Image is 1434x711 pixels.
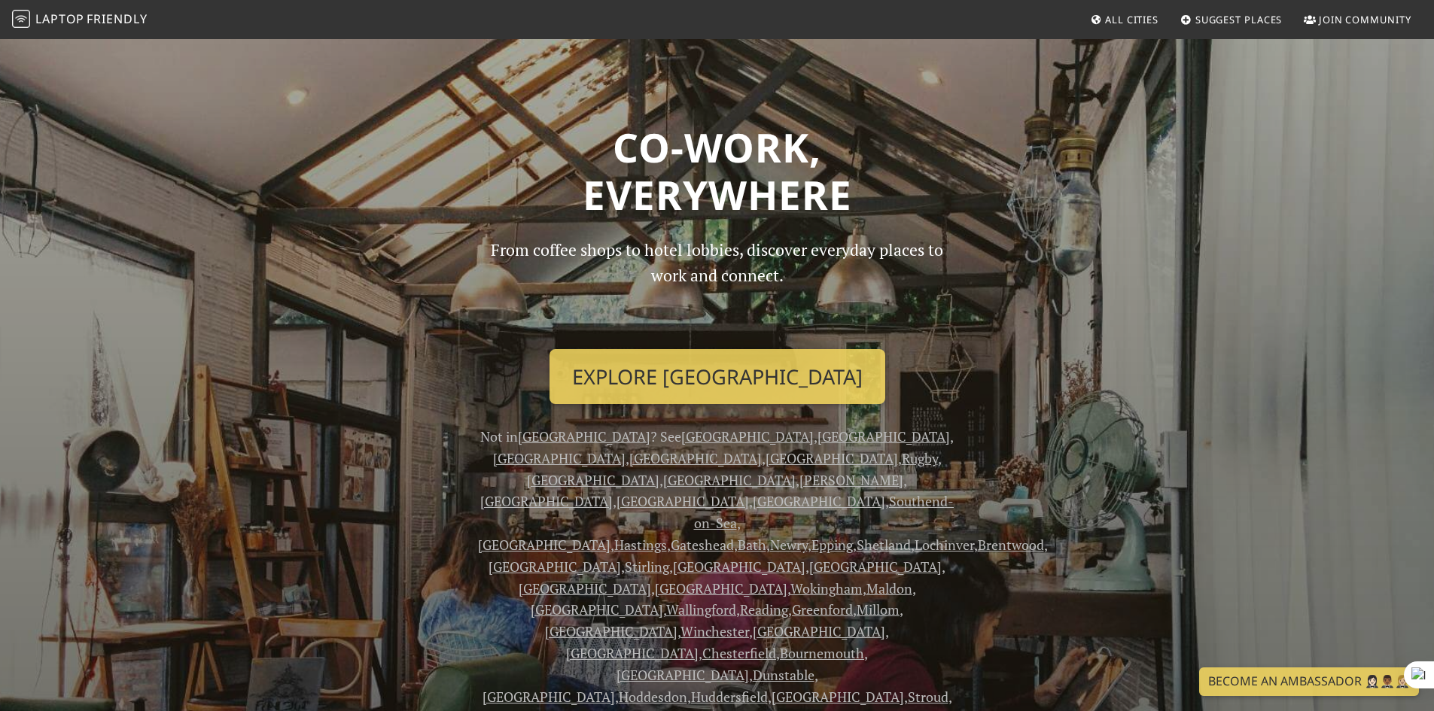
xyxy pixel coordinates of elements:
[617,666,749,684] a: [GEOGRAPHIC_DATA]
[780,644,864,662] a: Bournemouth
[770,536,808,554] a: Newry
[738,536,766,554] a: Bath
[857,536,911,554] a: Shetland
[483,688,615,706] a: [GEOGRAPHIC_DATA]
[753,622,885,640] a: [GEOGRAPHIC_DATA]
[663,471,796,489] a: [GEOGRAPHIC_DATA]
[908,688,948,706] a: Stroud
[790,579,863,597] a: Wokingham
[625,558,669,576] a: Stirling
[691,688,768,706] a: Huddersfield
[753,666,814,684] a: Dunstable
[1298,6,1417,33] a: Join Community
[12,10,30,28] img: LaptopFriendly
[519,579,651,597] a: [GEOGRAPHIC_DATA]
[1199,667,1419,696] a: Become an Ambassador 🤵🏻‍♀️🤵🏾‍♂️🤵🏼‍♀️
[12,7,148,33] a: LaptopFriendly LaptopFriendly
[766,449,898,467] a: [GEOGRAPHIC_DATA]
[792,600,853,618] a: Greenford
[87,11,147,27] span: Friendly
[614,536,667,554] a: Hastings
[1105,13,1158,26] span: All Cities
[1084,6,1165,33] a: All Cities
[35,11,84,27] span: Laptop
[702,644,776,662] a: Chesterfield
[681,427,814,445] a: [GEOGRAPHIC_DATA]
[629,449,762,467] a: [GEOGRAPHIC_DATA]
[230,123,1205,219] h1: Co-work, Everywhere
[527,471,659,489] a: [GEOGRAPHIC_DATA]
[1195,13,1283,26] span: Suggest Places
[666,600,736,618] a: Wallingford
[866,579,912,597] a: Maldon
[1174,6,1289,33] a: Suggest Places
[489,558,621,576] a: [GEOGRAPHIC_DATA]
[617,492,749,510] a: [GEOGRAPHIC_DATA]
[809,558,942,576] a: [GEOGRAPHIC_DATA]
[740,600,788,618] a: Reading
[480,492,613,510] a: [GEOGRAPHIC_DATA]
[550,349,885,405] a: Explore [GEOGRAPHIC_DATA]
[531,600,663,618] a: [GEOGRAPHIC_DATA]
[671,536,734,554] a: Gateshead
[493,449,626,467] a: [GEOGRAPHIC_DATA]
[673,558,805,576] a: [GEOGRAPHIC_DATA]
[772,688,904,706] a: [GEOGRAPHIC_DATA]
[753,492,885,510] a: [GEOGRAPHIC_DATA]
[799,471,903,489] a: [PERSON_NAME]
[811,536,853,554] a: Epping
[518,427,650,445] a: [GEOGRAPHIC_DATA]
[566,644,699,662] a: [GEOGRAPHIC_DATA]
[545,622,677,640] a: [GEOGRAPHIC_DATA]
[915,536,974,554] a: Lochinver
[978,536,1044,554] a: Brentwood
[680,622,749,640] a: Winchester
[1319,13,1411,26] span: Join Community
[902,449,938,467] a: Rugby
[655,579,787,597] a: [GEOGRAPHIC_DATA]
[478,237,957,337] p: From coffee shops to hotel lobbies, discover everyday places to work and connect.
[619,688,687,706] a: Hoddesdon
[478,536,610,554] a: [GEOGRAPHIC_DATA]
[817,427,950,445] a: [GEOGRAPHIC_DATA]
[857,600,900,618] a: Millom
